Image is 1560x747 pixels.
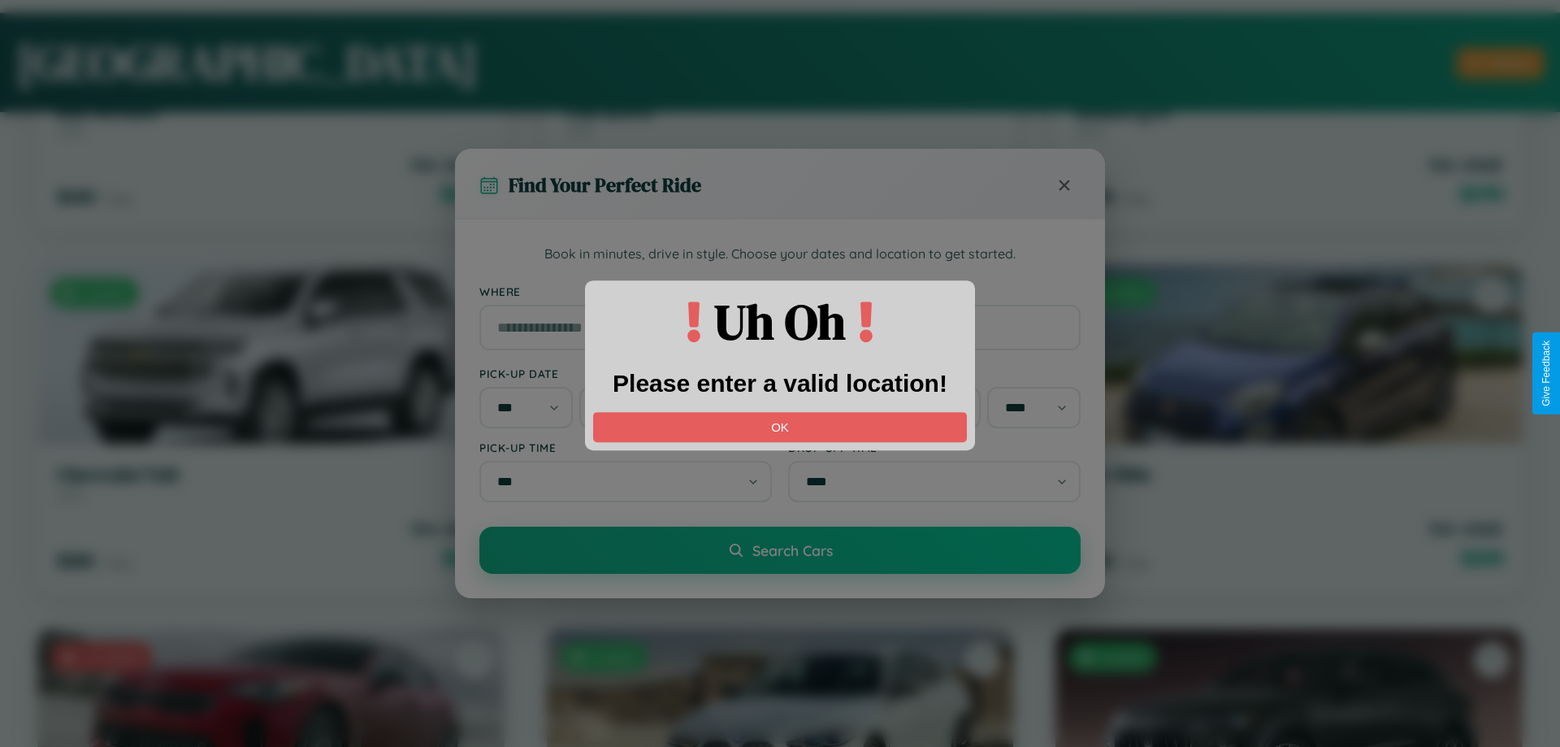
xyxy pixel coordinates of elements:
label: Pick-up Date [479,367,772,380]
label: Drop-off Date [788,367,1081,380]
p: Book in minutes, drive in style. Choose your dates and location to get started. [479,244,1081,265]
label: Pick-up Time [479,441,772,454]
h3: Find Your Perfect Ride [509,172,701,198]
span: Search Cars [752,541,833,559]
label: Where [479,284,1081,298]
label: Drop-off Time [788,441,1081,454]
